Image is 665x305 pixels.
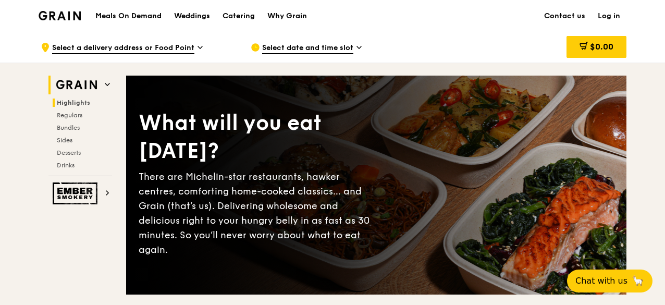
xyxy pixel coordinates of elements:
[53,182,101,204] img: Ember Smokery web logo
[57,124,80,131] span: Bundles
[223,1,255,32] div: Catering
[57,149,81,156] span: Desserts
[267,1,307,32] div: Why Grain
[590,42,613,52] span: $0.00
[57,162,75,169] span: Drinks
[575,275,627,287] span: Chat with us
[174,1,210,32] div: Weddings
[139,169,376,257] div: There are Michelin-star restaurants, hawker centres, comforting home-cooked classics… and Grain (...
[39,11,81,20] img: Grain
[262,43,353,54] span: Select date and time slot
[216,1,261,32] a: Catering
[261,1,313,32] a: Why Grain
[592,1,626,32] a: Log in
[139,109,376,165] div: What will you eat [DATE]?
[168,1,216,32] a: Weddings
[57,112,82,119] span: Regulars
[52,43,194,54] span: Select a delivery address or Food Point
[567,270,652,292] button: Chat with us🦙
[57,99,90,106] span: Highlights
[632,275,644,287] span: 🦙
[95,11,162,21] h1: Meals On Demand
[53,76,101,94] img: Grain web logo
[57,137,72,144] span: Sides
[538,1,592,32] a: Contact us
